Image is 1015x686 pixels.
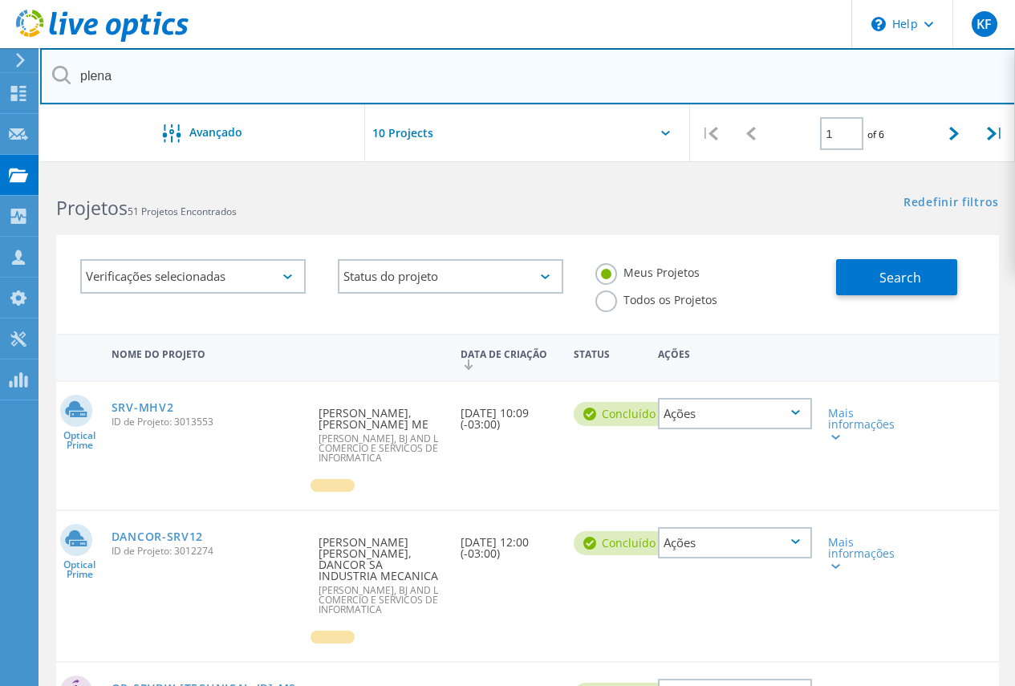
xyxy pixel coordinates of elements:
[189,127,242,138] span: Avançado
[974,105,1015,162] div: |
[871,17,886,31] svg: \n
[319,586,444,615] span: [PERSON_NAME], BJ AND L COMERCIO E SERVICOS DE INFORMATICA
[453,338,566,378] div: Data de Criação
[867,128,884,141] span: of 6
[690,105,731,162] div: |
[836,259,957,295] button: Search
[566,338,651,367] div: Status
[976,18,992,30] span: KF
[338,259,563,294] div: Status do projeto
[56,195,128,221] b: Projetos
[16,34,189,45] a: Live Optics Dashboard
[112,417,303,427] span: ID de Projeto: 3013553
[453,511,566,575] div: [DATE] 12:00 (-03:00)
[595,290,717,306] label: Todos os Projetos
[574,531,672,555] div: Concluído
[828,408,887,441] div: Mais informações
[112,546,303,556] span: ID de Projeto: 3012274
[650,338,820,367] div: Ações
[828,537,887,570] div: Mais informações
[112,402,174,413] a: SRV-MHV2
[56,560,104,579] span: Optical Prime
[319,434,444,463] span: [PERSON_NAME], BJ AND L COMERCIO E SERVICOS DE INFORMATICA
[903,197,999,210] a: Redefinir filtros
[574,402,672,426] div: Concluído
[658,398,812,429] div: Ações
[879,269,921,286] span: Search
[112,531,203,542] a: DANCOR-SRV12
[56,431,104,450] span: Optical Prime
[80,259,306,294] div: Verificações selecionadas
[128,205,237,218] span: 51 Projetos Encontrados
[104,338,311,367] div: Nome do Projeto
[311,511,452,631] div: [PERSON_NAME] [PERSON_NAME], DANCOR SA INDUSTRIA MECANICA
[595,263,700,278] label: Meus Projetos
[311,382,452,479] div: [PERSON_NAME], [PERSON_NAME] ME
[658,527,812,558] div: Ações
[453,382,566,446] div: [DATE] 10:09 (-03:00)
